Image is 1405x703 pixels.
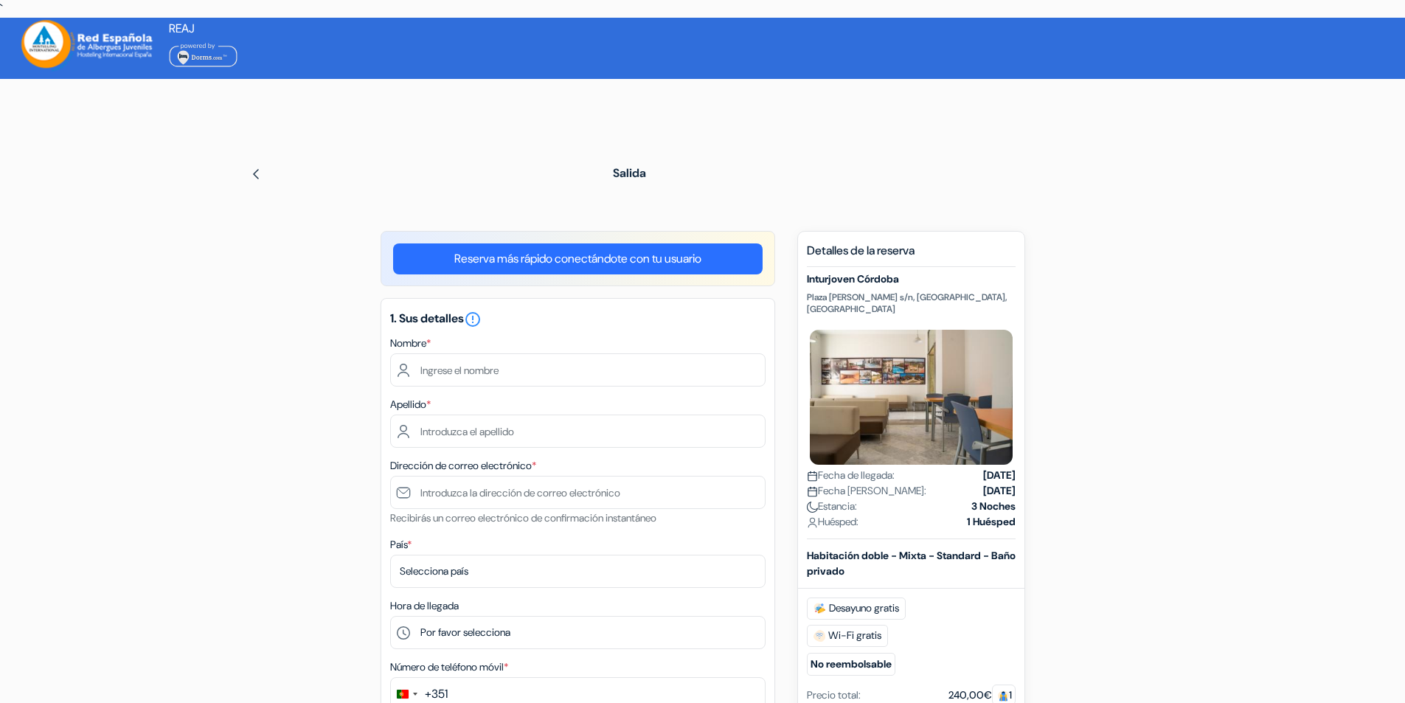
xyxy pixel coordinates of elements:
h5: 1. Sus detalles [390,311,766,328]
span: Fecha [PERSON_NAME]: [807,483,926,499]
img: left_arrow.svg [250,168,262,180]
input: Introduzca el apellido [390,415,766,448]
span: Fecha de llegada: [807,468,895,483]
div: 240,00€ [948,688,1016,703]
span: REAJ [169,21,195,36]
img: user_icon.svg [807,517,818,528]
label: País [390,537,412,553]
a: error_outline [464,311,482,326]
img: guest.svg [998,690,1009,702]
strong: [DATE] [983,483,1016,499]
h5: Detalles de la reserva [807,243,1016,267]
span: Estancia: [807,499,857,514]
img: calendar.svg [807,486,818,497]
i: error_outline [464,311,482,328]
label: Nombre [390,336,431,351]
img: calendar.svg [807,471,818,482]
span: Wi-Fi gratis [807,625,888,647]
label: Número de teléfono móvil [390,659,508,675]
label: Apellido [390,397,431,412]
strong: 1 Huésped [967,514,1016,530]
label: Hora de llegada [390,598,459,614]
a: Reserva más rápido conectándote con tu usuario [393,243,763,274]
img: free_wifi.svg [813,630,825,642]
b: Habitación doble - Mixta - Standard - Baño privado [807,549,1016,578]
h5: Inturjoven Córdoba [807,273,1016,285]
span: Huésped: [807,514,858,530]
input: Ingrese el nombre [390,353,766,387]
span: Salida [613,165,646,181]
p: Plaza [PERSON_NAME] s/n, [GEOGRAPHIC_DATA], [GEOGRAPHIC_DATA] [807,291,1016,315]
input: Introduzca la dirección de correo electrónico [390,476,766,509]
span: Desayuno gratis [807,598,906,620]
div: +351 [425,685,448,703]
small: No reembolsable [807,653,895,676]
strong: [DATE] [983,468,1016,483]
img: moon.svg [807,502,818,513]
small: Recibirás un correo electrónico de confirmación instantáneo [390,511,656,524]
label: Dirección de correo electrónico [390,458,536,474]
strong: 3 Noches [971,499,1016,514]
div: Precio total: [807,688,861,703]
img: free_breakfast.svg [813,603,826,614]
